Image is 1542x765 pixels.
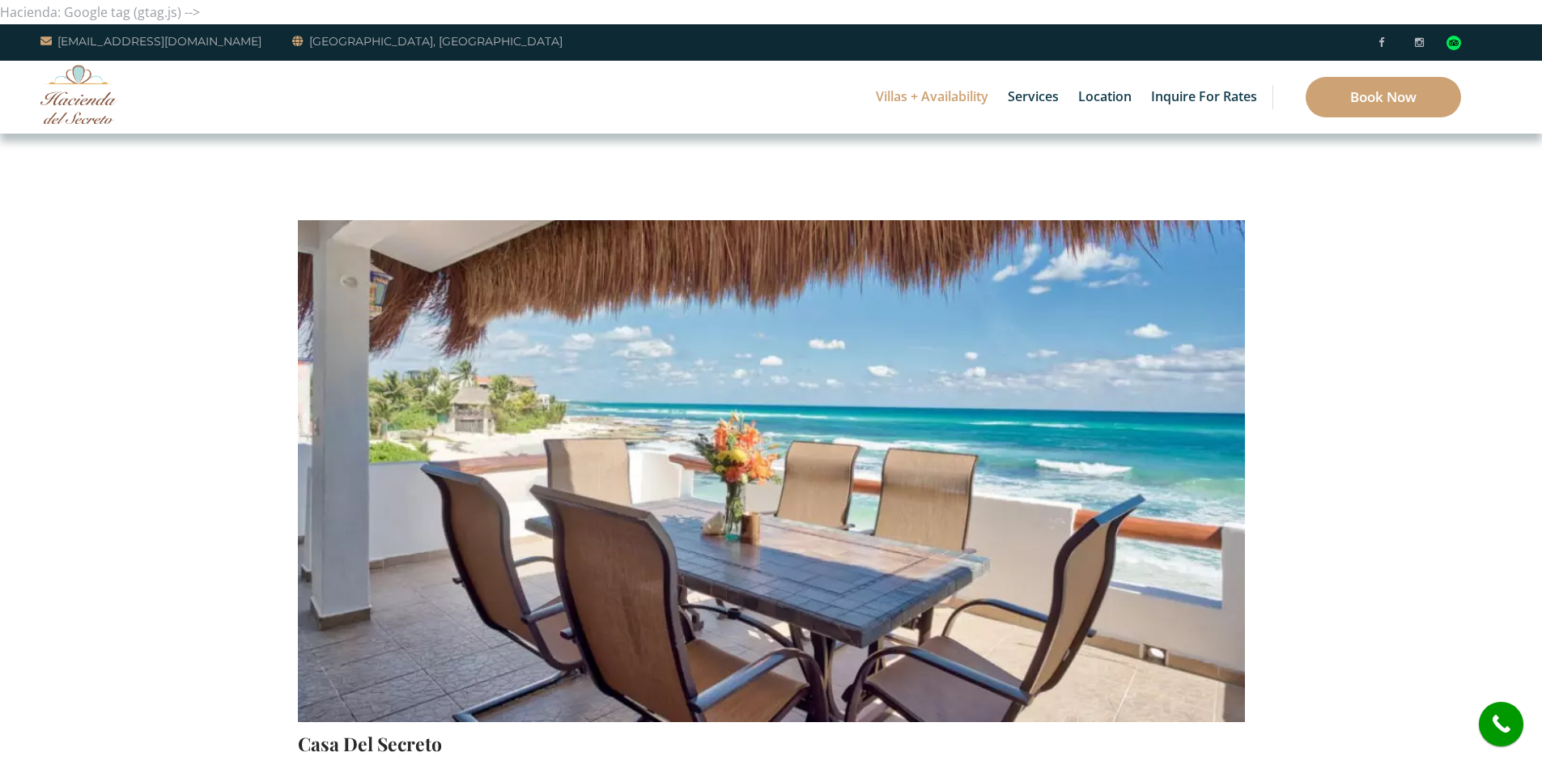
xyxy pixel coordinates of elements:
a: Casa Del Secreto [298,731,442,756]
a: Services [1000,61,1067,134]
a: Inquire for Rates [1143,61,1265,134]
a: [EMAIL_ADDRESS][DOMAIN_NAME] [40,32,261,51]
a: Book Now [1306,77,1461,117]
i: call [1483,706,1519,742]
img: Tripadvisor_logomark.svg [1446,36,1461,50]
a: Villas + Availability [868,61,996,134]
a: [GEOGRAPHIC_DATA], [GEOGRAPHIC_DATA] [292,32,563,51]
img: Awesome Logo [40,65,117,124]
img: IMG_2575-2-1024x682-1-1000x667.jpg.webp [298,95,1245,726]
a: call [1479,702,1523,746]
a: Location [1070,61,1140,134]
div: Read traveler reviews on Tripadvisor [1446,36,1461,50]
